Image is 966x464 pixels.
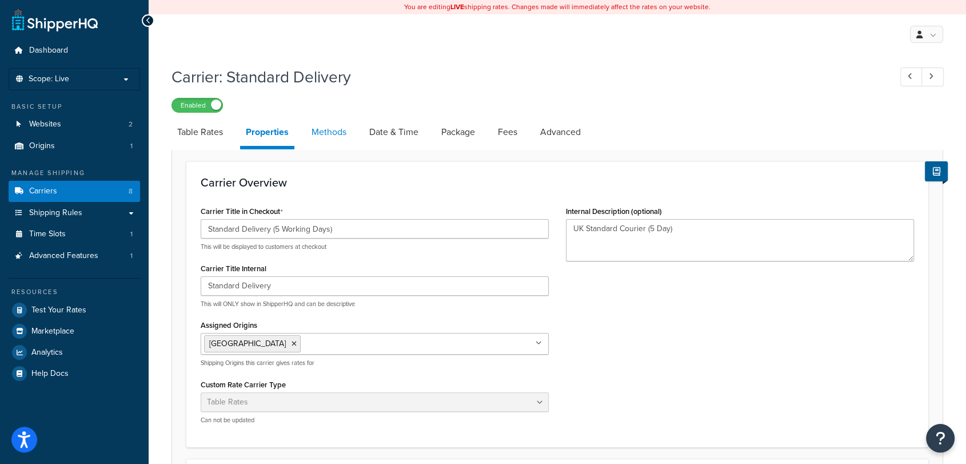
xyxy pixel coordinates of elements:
a: Carriers8 [9,181,140,202]
a: Date & Time [364,118,424,146]
p: Shipping Origins this carrier gives rates for [201,359,549,367]
span: Scope: Live [29,74,69,84]
span: 1 [130,141,133,151]
span: Time Slots [29,229,66,239]
a: Websites2 [9,114,140,135]
a: Analytics [9,342,140,363]
a: Time Slots1 [9,224,140,245]
a: Table Rates [171,118,229,146]
span: Carriers [29,187,57,196]
li: Websites [9,114,140,135]
h1: Carrier: Standard Delivery [171,66,879,88]
span: Test Your Rates [31,306,86,315]
a: Shipping Rules [9,203,140,224]
a: Origins1 [9,136,140,157]
label: Custom Rate Carrier Type [201,380,286,389]
span: Origins [29,141,55,151]
li: Time Slots [9,224,140,245]
div: Manage Shipping [9,168,140,178]
label: Assigned Origins [201,321,257,330]
span: Shipping Rules [29,208,82,218]
label: Enabled [172,98,222,112]
li: Carriers [9,181,140,202]
span: [GEOGRAPHIC_DATA] [209,338,286,350]
button: Show Help Docs [925,161,948,181]
span: 2 [129,120,133,129]
a: Help Docs [9,363,140,384]
span: Analytics [31,348,63,358]
p: This will be displayed to customers at checkout [201,243,549,251]
span: 8 [129,187,133,196]
a: Fees [492,118,523,146]
a: Test Your Rates [9,300,140,320]
a: Advanced [534,118,586,146]
a: Package [436,118,481,146]
span: Dashboard [29,46,68,55]
div: Resources [9,287,140,297]
a: Advanced Features1 [9,245,140,267]
a: Methods [306,118,352,146]
li: Origins [9,136,140,157]
a: Dashboard [9,40,140,61]
b: LIVE [450,2,464,12]
label: Carrier Title in Checkout [201,207,283,216]
a: Previous Record [900,68,923,86]
span: Advanced Features [29,251,98,261]
span: 1 [130,229,133,239]
p: This will ONLY show in ShipperHQ and can be descriptive [201,300,549,308]
p: Can not be updated [201,416,549,425]
label: Carrier Title Internal [201,264,266,273]
button: Open Resource Center [926,424,955,453]
span: Websites [29,120,61,129]
span: 1 [130,251,133,261]
span: Help Docs [31,369,69,379]
a: Properties [240,118,294,149]
textarea: UK Standard Courier (5 Day) [566,219,914,261]
li: Advanced Features [9,245,140,267]
label: Internal Description (optional) [566,207,662,216]
a: Marketplace [9,321,140,342]
a: Next Record [921,68,944,86]
div: Basic Setup [9,102,140,112]
span: Marketplace [31,327,74,336]
h3: Carrier Overview [201,176,914,189]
